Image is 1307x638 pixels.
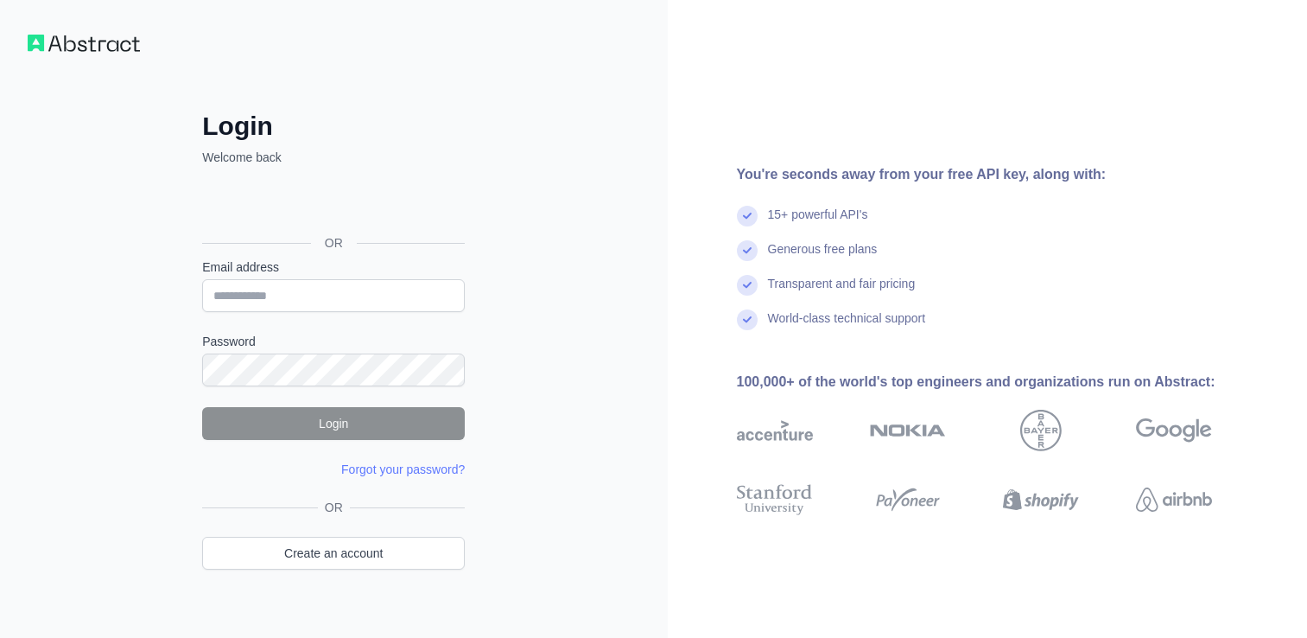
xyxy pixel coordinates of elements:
img: bayer [1020,410,1062,451]
div: 15+ powerful API's [768,206,868,240]
h2: Login [202,111,465,142]
img: shopify [1003,481,1079,519]
div: 100,000+ of the world's top engineers and organizations run on Abstract: [737,372,1267,392]
div: You're seconds away from your free API key, along with: [737,164,1267,185]
img: check mark [737,275,758,296]
label: Email address [202,258,465,276]
img: stanford university [737,481,813,519]
span: OR [311,234,357,252]
img: check mark [737,309,758,330]
img: Workflow [28,35,140,52]
img: google [1136,410,1212,451]
button: Login [202,407,465,440]
a: Create an account [202,537,465,570]
img: airbnb [1136,481,1212,519]
img: payoneer [870,481,946,519]
span: OR [318,499,350,516]
div: World-class technical support [768,309,926,344]
div: Transparent and fair pricing [768,275,916,309]
img: check mark [737,206,758,226]
img: nokia [870,410,946,451]
a: Forgot your password? [341,463,465,476]
label: Password [202,333,465,350]
img: check mark [737,240,758,261]
img: accenture [737,410,813,451]
iframe: Button na Mag-sign in gamit ang Google [194,185,470,223]
p: Welcome back [202,149,465,166]
div: Generous free plans [768,240,878,275]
